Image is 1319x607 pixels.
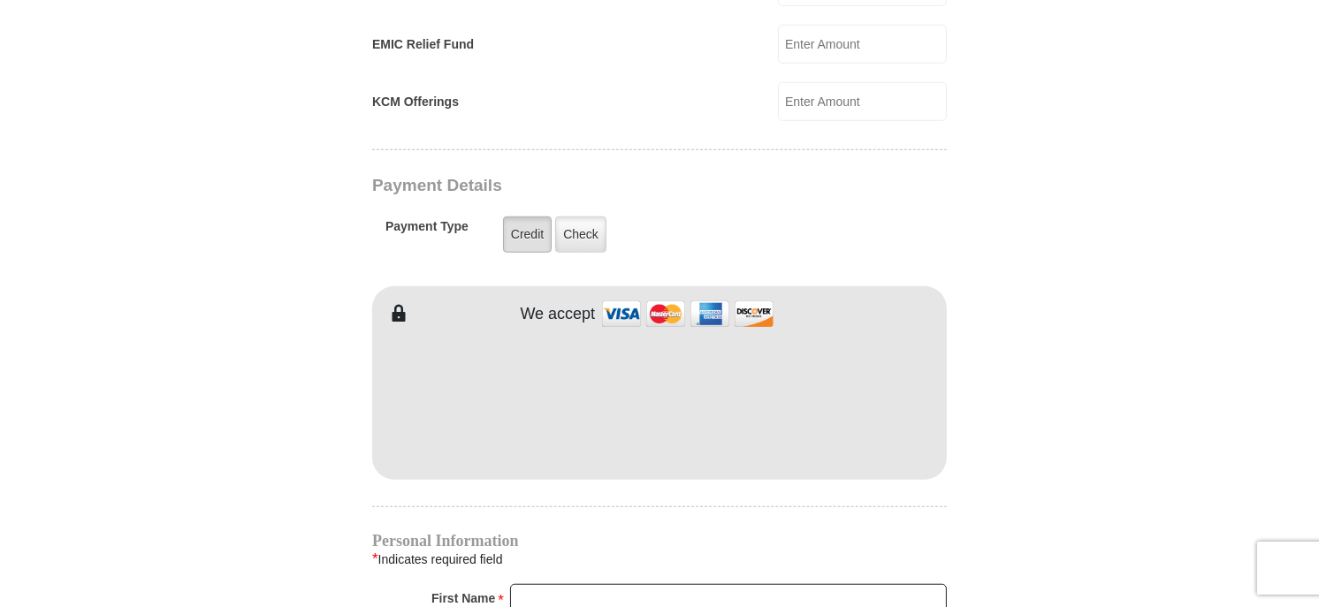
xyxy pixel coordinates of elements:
[555,216,606,253] label: Check
[372,93,459,111] label: KCM Offerings
[599,295,776,333] img: credit cards accepted
[521,305,596,324] h4: We accept
[372,534,947,548] h4: Personal Information
[503,216,552,253] label: Credit
[778,82,947,121] input: Enter Amount
[372,176,823,196] h3: Payment Details
[385,219,469,243] h5: Payment Type
[372,548,947,571] div: Indicates required field
[372,35,474,54] label: EMIC Relief Fund
[778,25,947,64] input: Enter Amount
